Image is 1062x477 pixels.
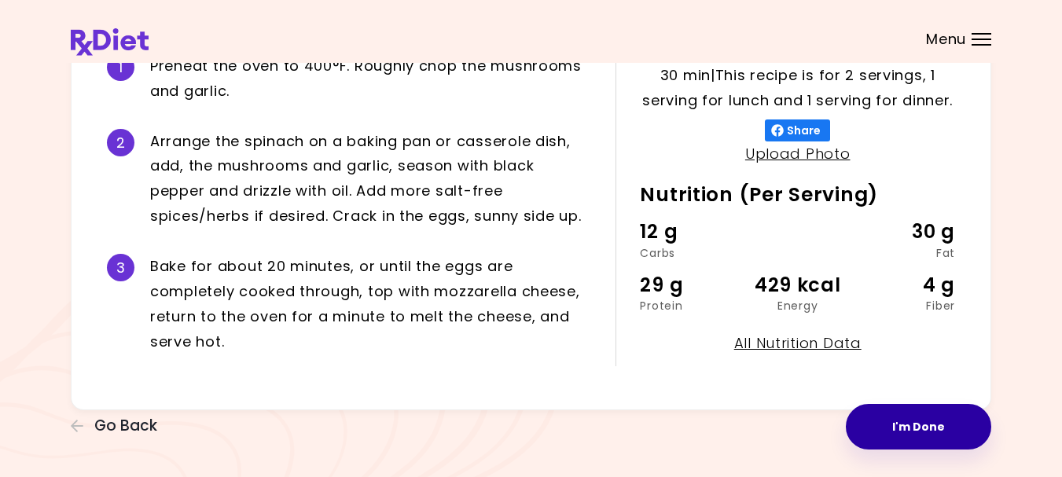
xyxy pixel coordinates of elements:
h2: Nutrition (Per Serving) [640,182,955,207]
span: Go Back [94,417,157,435]
span: Menu [926,32,966,46]
img: RxDiet [71,28,149,56]
span: Share [784,124,824,137]
div: 29 g [640,270,744,300]
div: 2 [107,129,134,156]
div: Fiber [851,300,955,311]
div: 30 g [851,217,955,247]
p: 30 min | This recipe is for 2 servings, 1 serving for lunch and 1 serving for dinner. [640,63,955,113]
button: I'm Done [846,404,991,449]
div: B a k e f o r a b o u t 2 0 m i n u t e s , o r u n t i l t h e e g g s a r e c o m p l e t e l y... [150,254,592,354]
button: Go Back [71,417,165,435]
div: Protein [640,300,744,311]
div: Energy [745,300,850,311]
div: P r e h e a t t h e o v e n t o 4 0 0 ° F . R o u g h l y c h o p t h e m u s h r o o m s a n d g... [150,53,592,104]
div: 429 kcal [745,270,850,300]
button: Share [765,119,830,141]
div: 4 g [851,270,955,300]
div: 12 g [640,217,744,247]
div: Fat [851,248,955,259]
div: 3 [107,254,134,281]
a: All Nutrition Data [734,333,862,353]
div: Carbs [640,248,744,259]
a: Upload Photo [745,144,851,163]
div: 1 [107,53,134,81]
div: A r r a n g e t h e s p i n a c h o n a b a k i n g p a n o r c a s s e r o l e d i s h , a d d ,... [150,129,592,229]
